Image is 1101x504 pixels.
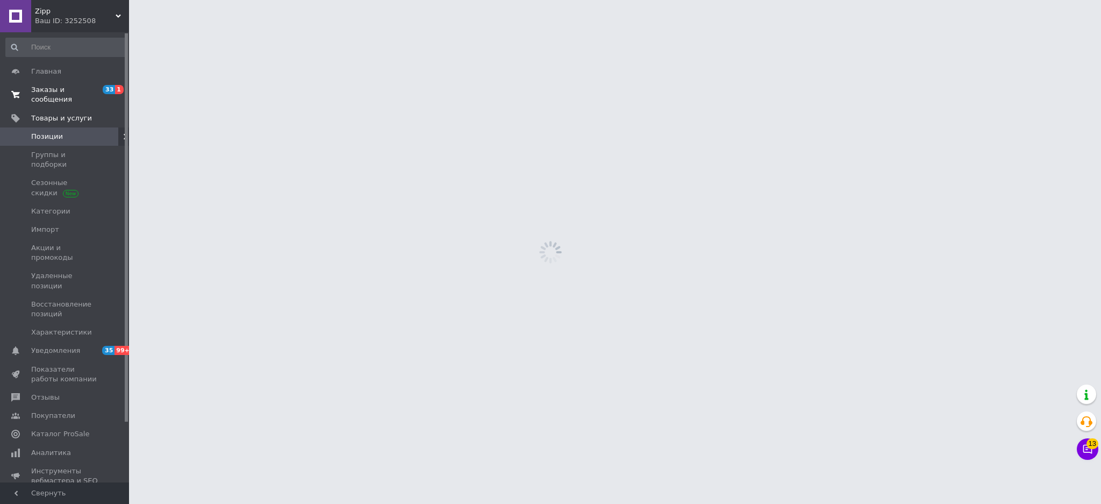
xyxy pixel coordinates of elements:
span: Заказы и сообщения [31,85,99,104]
span: Характеристики [31,328,92,337]
span: Аналитика [31,448,71,458]
span: Восстановление позиций [31,300,99,319]
span: Удаленные позиции [31,271,99,290]
span: 33 [103,85,115,94]
span: Каталог ProSale [31,429,89,439]
span: 1 [115,85,124,94]
span: Zipp [35,6,116,16]
span: Позиции [31,132,63,141]
span: Акции и промокоды [31,243,99,262]
span: 99+ [115,346,132,355]
span: Покупатели [31,411,75,421]
span: 13 [1086,438,1098,449]
span: Товары и услуги [31,113,92,123]
span: 35 [102,346,115,355]
span: Группы и подборки [31,150,99,169]
span: Импорт [31,225,59,235]
span: Главная [31,67,61,76]
span: Уведомления [31,346,80,356]
span: Категории [31,207,70,216]
span: Отзывы [31,393,60,402]
button: Чат с покупателем13 [1077,438,1098,460]
span: Показатели работы компании [31,365,99,384]
div: Ваш ID: 3252508 [35,16,129,26]
input: Поиск [5,38,126,57]
span: Сезонные скидки [31,178,99,197]
span: Инструменты вебмастера и SEO [31,466,99,486]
